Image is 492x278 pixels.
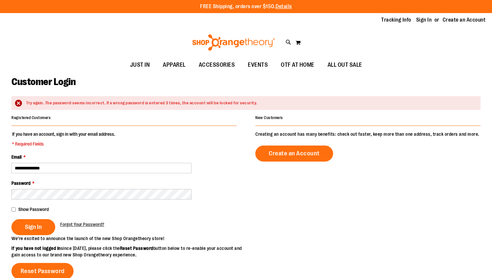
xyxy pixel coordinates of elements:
span: Create an Account [269,150,320,157]
span: Password [11,181,30,186]
a: Create an Account [255,146,333,162]
p: We’re excited to announce the launch of the new Shop Orangetheory store! [11,235,246,242]
a: Sign In [416,16,432,24]
img: Shop Orangetheory [191,34,276,51]
span: OTF AT HOME [281,58,314,72]
strong: New Customers [255,115,283,120]
span: Show Password [18,207,49,212]
span: APPAREL [163,58,186,72]
span: * Required Fields [12,141,115,147]
div: Try again. The password seems incorrect. If a wrong password is entered 3 times, the account will... [26,100,474,106]
p: Creating an account has many benefits: check out faster, keep more than one address, track orders... [255,131,481,137]
span: Customer Login [11,76,76,87]
strong: Registered Customers [11,115,51,120]
span: EVENTS [248,58,268,72]
strong: If you have not logged in [11,246,61,251]
span: Reset Password [21,268,65,275]
p: FREE Shipping, orders over $150. [200,3,292,10]
span: Sign In [25,223,42,231]
strong: Reset Password [120,246,153,251]
span: ALL OUT SALE [328,58,362,72]
a: Create an Account [443,16,486,24]
p: since [DATE], please click the button below to re-enable your account and gain access to our bran... [11,245,246,258]
legend: If you have an account, sign in with your email address. [11,131,116,147]
span: Email [11,154,22,160]
button: Sign In [11,219,55,235]
a: Details [276,4,292,9]
span: JUST IN [130,58,150,72]
a: Forgot Your Password? [60,221,104,228]
span: ACCESSORIES [199,58,235,72]
a: Tracking Info [381,16,411,24]
span: Forgot Your Password? [60,222,104,227]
